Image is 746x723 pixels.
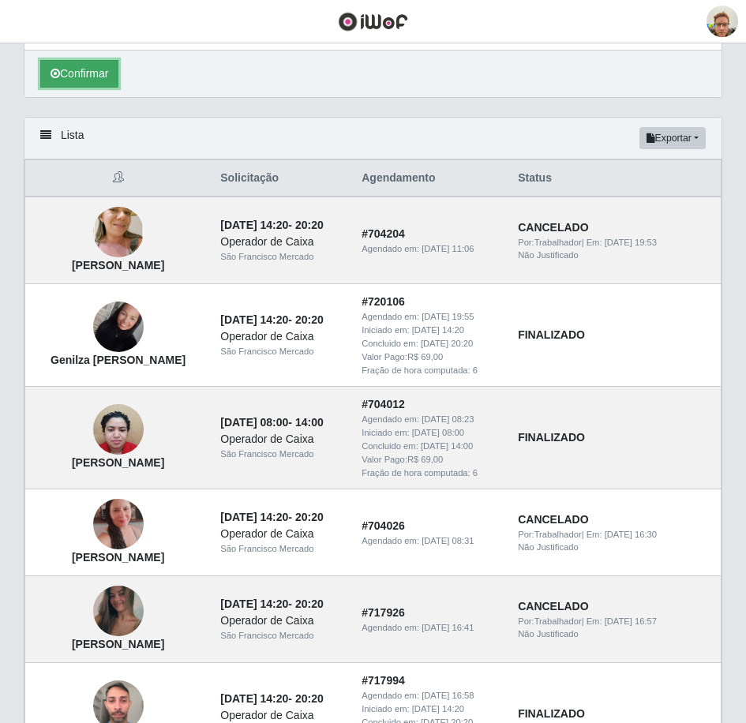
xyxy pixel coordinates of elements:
[338,12,408,32] img: CoreUI Logo
[639,127,706,149] button: Exportar
[51,354,186,366] strong: Genilza [PERSON_NAME]
[362,310,499,324] div: Agendado em:
[362,453,499,466] div: Valor Pago: R$ 69,00
[220,219,288,231] time: [DATE] 14:20
[220,234,343,250] div: Operador de Caixa
[362,519,405,532] strong: # 704026
[362,621,499,635] div: Agendado em:
[93,555,144,667] img: Mikelane Mata da costa
[220,313,288,326] time: [DATE] 14:20
[40,60,118,88] button: Confirmar
[362,426,499,440] div: Iniciado em:
[421,441,473,451] time: [DATE] 14:00
[220,692,288,705] time: [DATE] 14:20
[518,249,711,262] div: Não Justificado
[421,339,473,348] time: [DATE] 20:20
[422,623,474,632] time: [DATE] 16:41
[518,238,581,247] span: Por: Trabalhador
[93,396,144,463] img: Charlene da silva santos
[295,598,324,610] time: 20:20
[93,480,144,570] img: Claudesia Pereira de Araújo
[93,294,144,361] img: Genilza Guilherme dos Santos
[362,440,499,453] div: Concluido em:
[362,295,405,308] strong: # 720106
[422,244,474,253] time: [DATE] 11:06
[362,350,499,364] div: Valor Pago: R$ 69,00
[352,160,508,197] th: Agendamento
[220,526,343,542] div: Operador de Caixa
[72,259,164,272] strong: [PERSON_NAME]
[362,606,405,619] strong: # 717926
[295,416,324,429] time: 14:00
[220,431,343,448] div: Operador de Caixa
[220,345,343,358] div: São Francisco Mercado
[220,328,343,345] div: Operador de Caixa
[518,328,585,341] strong: FINALIZADO
[362,466,499,480] div: Fração de hora computada: 6
[422,536,474,545] time: [DATE] 08:31
[518,541,711,554] div: Não Justificado
[295,219,324,231] time: 20:20
[220,448,343,461] div: São Francisco Mercado
[220,612,343,629] div: Operador de Caixa
[422,691,474,700] time: [DATE] 16:58
[362,674,405,687] strong: # 717994
[362,324,499,337] div: Iniciado em:
[362,364,499,377] div: Fração de hora computada: 6
[72,456,164,469] strong: [PERSON_NAME]
[220,598,288,610] time: [DATE] 14:20
[422,312,474,321] time: [DATE] 19:55
[362,534,499,548] div: Agendado em:
[518,530,581,539] span: Por: Trabalhador
[362,227,405,240] strong: # 704204
[412,428,464,437] time: [DATE] 08:00
[72,551,164,564] strong: [PERSON_NAME]
[605,530,657,539] time: [DATE] 16:30
[518,616,581,626] span: Por: Trabalhador
[295,692,324,705] time: 20:20
[362,702,499,716] div: Iniciado em:
[220,219,323,231] strong: -
[24,118,722,159] div: Lista
[518,615,711,628] div: | Em:
[220,692,323,705] strong: -
[362,413,499,426] div: Agendado em:
[412,325,464,335] time: [DATE] 14:20
[508,160,721,197] th: Status
[518,221,588,234] strong: CANCELADO
[412,704,464,714] time: [DATE] 14:20
[362,398,405,410] strong: # 704012
[422,414,474,424] time: [DATE] 08:23
[518,707,585,720] strong: FINALIZADO
[518,627,711,641] div: Não Justificado
[518,513,588,526] strong: CANCELADO
[605,616,657,626] time: [DATE] 16:57
[605,238,657,247] time: [DATE] 19:53
[295,313,324,326] time: 20:20
[295,511,324,523] time: 20:20
[220,598,323,610] strong: -
[518,236,711,249] div: | Em:
[220,416,288,429] time: [DATE] 08:00
[220,250,343,264] div: São Francisco Mercado
[518,431,585,444] strong: FINALIZADO
[211,160,352,197] th: Solicitação
[362,337,499,350] div: Concluido em:
[220,511,323,523] strong: -
[220,416,323,429] strong: -
[518,600,588,612] strong: CANCELADO
[72,638,164,650] strong: [PERSON_NAME]
[220,313,323,326] strong: -
[220,511,288,523] time: [DATE] 14:20
[93,185,144,279] img: Hosana Ceane da Silva
[518,528,711,541] div: | Em:
[362,242,499,256] div: Agendado em:
[220,629,343,642] div: São Francisco Mercado
[220,542,343,556] div: São Francisco Mercado
[362,689,499,702] div: Agendado em:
